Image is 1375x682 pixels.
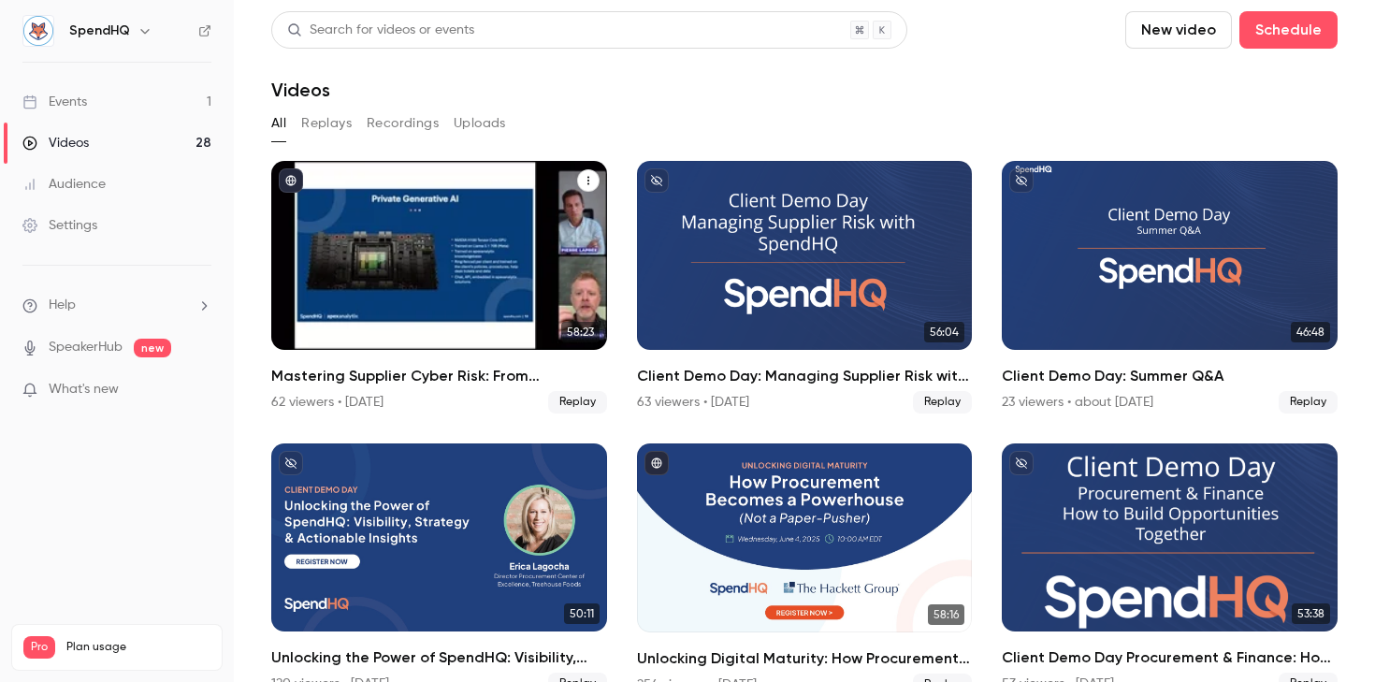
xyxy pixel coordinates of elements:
section: Videos [271,11,1338,671]
div: Settings [22,216,97,235]
div: 62 viewers • [DATE] [271,393,384,412]
button: unpublished [644,168,669,193]
li: Mastering Supplier Cyber Risk: From Uncertainty to Action [271,161,607,414]
span: Help [49,296,76,315]
span: What's new [49,380,119,399]
h2: Unlocking the Power of SpendHQ: Visibility, Strategy & Actionable Insights [271,646,607,669]
button: New video [1125,11,1232,49]
span: Replay [548,391,607,414]
button: Uploads [454,109,506,138]
a: 58:23Mastering Supplier Cyber Risk: From Uncertainty to Action62 viewers • [DATE]Replay [271,161,607,414]
span: 46:48 [1291,322,1330,342]
span: Pro [23,636,55,659]
div: Search for videos or events [287,21,474,40]
span: 58:23 [561,322,600,342]
div: Videos [22,134,89,152]
h1: Videos [271,79,330,101]
button: published [644,451,669,475]
iframe: Noticeable Trigger [189,382,211,399]
button: unpublished [1009,168,1034,193]
button: unpublished [1009,451,1034,475]
span: Plan usage [66,640,210,655]
h6: SpendHQ [69,22,130,40]
h2: Client Demo Day: Managing Supplier Risk with SpendHQ [637,365,973,387]
button: unpublished [279,451,303,475]
h2: Unlocking Digital Maturity: How Procurement Becomes a Powerhouse (Not a Paper-Pusher) [637,647,973,670]
a: SpeakerHub [49,338,123,357]
div: Events [22,93,87,111]
button: Schedule [1239,11,1338,49]
h2: Client Demo Day Procurement & Finance: How to Build Opportunities Together [1002,646,1338,669]
img: SpendHQ [23,16,53,46]
li: Client Demo Day: Managing Supplier Risk with SpendHQ [637,161,973,414]
button: All [271,109,286,138]
button: Recordings [367,109,439,138]
h2: Client Demo Day: Summer Q&A [1002,365,1338,387]
span: new [134,339,171,357]
li: help-dropdown-opener [22,296,211,315]
span: 50:11 [564,603,600,624]
a: 56:04Client Demo Day: Managing Supplier Risk with SpendHQ63 viewers • [DATE]Replay [637,161,973,414]
button: published [279,168,303,193]
div: 63 viewers • [DATE] [637,393,749,412]
span: 58:16 [928,604,964,625]
span: 53:38 [1292,603,1330,624]
span: Replay [913,391,972,414]
h2: Mastering Supplier Cyber Risk: From Uncertainty to Action [271,365,607,387]
span: 56:04 [924,322,964,342]
span: Replay [1279,391,1338,414]
li: Client Demo Day: Summer Q&A [1002,161,1338,414]
button: Replays [301,109,352,138]
div: Audience [22,175,106,194]
div: 23 viewers • about [DATE] [1002,393,1153,412]
a: 46:48Client Demo Day: Summer Q&A23 viewers • about [DATE]Replay [1002,161,1338,414]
